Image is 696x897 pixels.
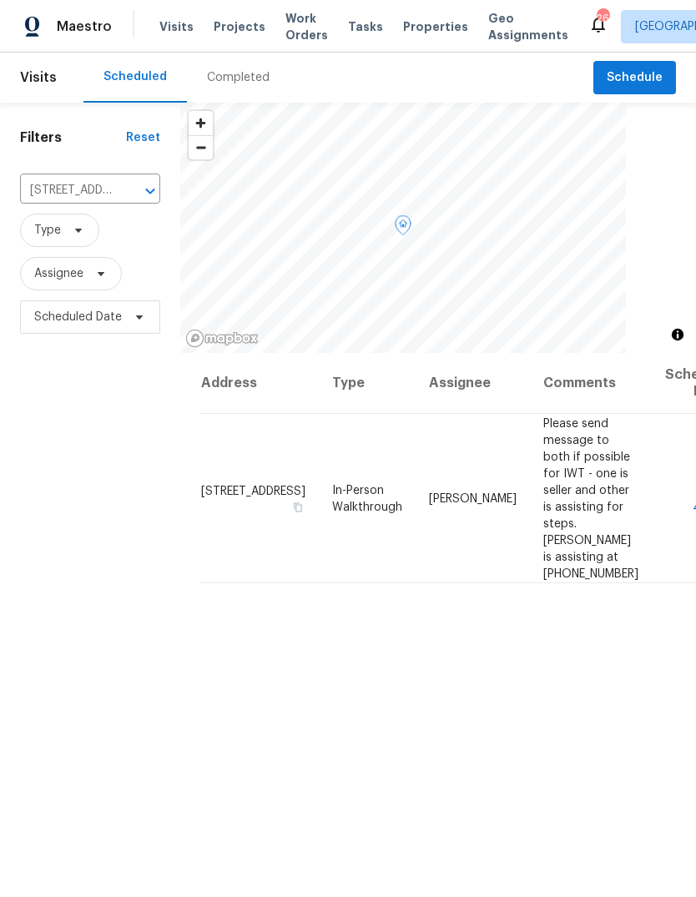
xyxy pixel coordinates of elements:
[20,129,126,146] h1: Filters
[185,329,259,348] a: Mapbox homepage
[34,309,122,325] span: Scheduled Date
[290,499,305,514] button: Copy Address
[673,325,683,344] span: Toggle attribution
[319,353,416,414] th: Type
[488,10,568,43] span: Geo Assignments
[597,10,608,27] div: 26
[189,111,213,135] button: Zoom in
[57,18,112,35] span: Maestro
[593,61,676,95] button: Schedule
[180,103,626,353] canvas: Map
[416,353,530,414] th: Assignee
[395,215,411,241] div: Map marker
[20,59,57,96] span: Visits
[126,129,160,146] div: Reset
[285,10,328,43] span: Work Orders
[139,179,162,203] button: Open
[530,353,652,414] th: Comments
[34,265,83,282] span: Assignee
[668,325,688,345] button: Toggle attribution
[189,136,213,159] span: Zoom out
[543,417,638,579] span: Please send message to both if possible for IWT - one is seller and other is assisting for steps....
[20,178,113,204] input: Search for an address...
[403,18,468,35] span: Properties
[103,68,167,85] div: Scheduled
[214,18,265,35] span: Projects
[332,484,402,512] span: In-Person Walkthrough
[207,69,270,86] div: Completed
[607,68,663,88] span: Schedule
[200,353,319,414] th: Address
[159,18,194,35] span: Visits
[201,485,305,496] span: [STREET_ADDRESS]
[429,492,517,504] span: [PERSON_NAME]
[348,21,383,33] span: Tasks
[189,135,213,159] button: Zoom out
[34,222,61,239] span: Type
